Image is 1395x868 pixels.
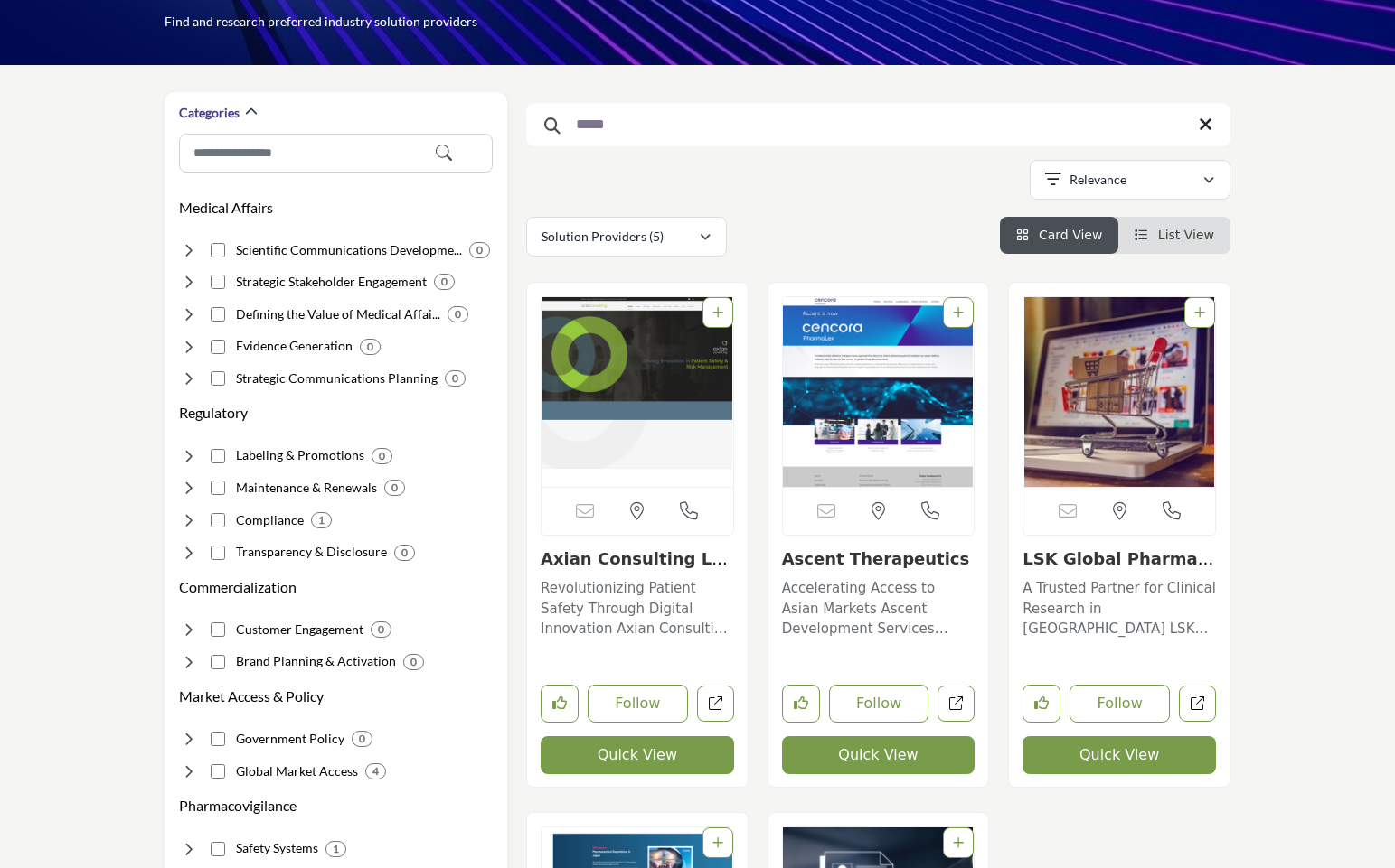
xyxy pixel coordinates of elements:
button: Like listing [1023,685,1060,723]
p: A Trusted Partner for Clinical Research in [GEOGRAPHIC_DATA] LSK Global PS is a leading CRO based... [1023,578,1216,639]
button: Like listing [541,685,579,723]
input: Select Labeling & Promotions checkbox [211,449,225,463]
h3: Commercialization [179,576,297,598]
a: Add To List [953,305,964,320]
p: Find and research preferred industry solution providers [165,13,477,31]
h4: Transparency & Disclosure: Transparency & Disclosure [236,543,387,561]
button: Quick View [782,736,976,774]
input: Select Customer Engagement checkbox [211,622,225,637]
a: Open axian-consulting-ltd in new tab [697,686,734,723]
b: 0 [410,656,417,668]
input: Select Compliance checkbox [211,513,225,527]
div: 0 Results For Strategic Communications Planning [445,370,466,387]
h3: Ascent Therapeutics [782,549,976,569]
li: List View [1118,217,1230,254]
a: Add To List [712,835,723,850]
div: 0 Results For Evidence Generation [360,339,381,355]
a: Open lsk-global-pharma-services in new tab [1179,686,1216,723]
button: Follow [588,685,688,723]
a: LSK Global Pharma Se... [1023,549,1215,588]
div: 0 Results For Customer Engagement [371,621,391,638]
div: 1 Results For Compliance [311,512,332,528]
b: 0 [378,623,384,636]
a: Open Listing in new tab [1023,297,1215,487]
li: Card View [1000,217,1119,254]
b: 1 [333,843,339,855]
div: 0 Results For Scientific Communications Development [469,242,490,258]
button: Like listing [782,685,820,723]
button: Follow [829,685,929,723]
input: Select Scientific Communications Development checkbox [211,243,225,257]
button: Relevance [1030,160,1230,200]
h4: Maintenance & Renewals: Maintaining marketing authorizations and safety reporting. [236,479,377,497]
div: 0 Results For Labeling & Promotions [372,448,392,464]
b: 0 [359,733,365,745]
button: Regulatory [179,402,248,424]
input: Select Defining the Value of Medical Affairs checkbox [211,307,225,322]
input: Select Government Policy checkbox [211,732,225,746]
button: Pharmacovigilance [179,795,297,817]
b: 0 [452,372,458,385]
h4: Compliance: Local and global regulatory compliance. [236,511,304,529]
a: Ascent Therapeutics [782,549,970,568]
h4: Customer Engagement: Understanding and optimizing patient experience across channels. [236,621,363,639]
input: Select Evidence Generation checkbox [211,340,225,354]
div: 0 Results For Government Policy [352,731,372,747]
button: Quick View [541,736,734,774]
h4: Labeling & Promotions: Determining safe product use specifications and claims. [236,446,364,464]
b: 0 [441,275,448,288]
p: Relevance [1070,171,1126,189]
a: Revolutionizing Patient Safety Through Digital Innovation Axian Consulting is at the forefront of... [541,574,734,639]
a: Open ascent-therapeutics in new tab [938,686,975,723]
h4: Government Policy: Monitoring and influencing drug-related public policy. [236,730,344,748]
h3: LSK Global Pharma Services [1023,549,1216,569]
a: Open Listing in new tab [783,297,975,487]
span: List View [1158,228,1214,242]
input: Select Maintenance & Renewals checkbox [211,481,225,495]
img: LSK Global Pharma Services [1023,297,1215,487]
a: A Trusted Partner for Clinical Research in [GEOGRAPHIC_DATA] LSK Global PS is a leading CRO based... [1023,574,1216,639]
button: Medical Affairs [179,197,273,219]
img: Axian Consulting Ltd. [542,297,733,487]
a: View List [1135,228,1214,242]
h4: Defining the Value of Medical Affairs [236,305,440,323]
p: Solution Providers (5) [542,228,664,246]
b: 0 [391,481,398,494]
button: Solution Providers (5) [526,217,727,257]
button: Follow [1070,685,1170,723]
b: 0 [367,341,373,353]
button: Quick View [1023,736,1216,774]
a: Open Listing in new tab [542,297,733,487]
h4: Brand Planning & Activation: Developing and executing commercial launch strategies. [236,652,396,670]
b: 0 [455,308,461,321]
h4: Strategic Stakeholder Engagement: Interacting with key opinion leaders and advocacy partners. [236,273,427,291]
b: 1 [318,514,325,527]
h4: Evidence Generation: Research to support clinical and economic value claims. [236,337,353,355]
p: Accelerating Access to Asian Markets Ascent Development Services provides integrated drug develop... [782,578,976,639]
input: Select Global Market Access checkbox [211,764,225,779]
input: Select Strategic Stakeholder Engagement checkbox [211,275,225,289]
div: 1 Results For Safety Systems [325,841,346,857]
div: 0 Results For Maintenance & Renewals [384,480,405,496]
a: Axian Consulting Ltd... [541,549,728,588]
b: 0 [401,546,408,559]
input: Select Strategic Communications Planning checkbox [211,371,225,386]
input: Search Category [179,134,493,173]
a: Add To List [1194,305,1205,320]
a: View Card [1016,228,1103,242]
h2: Categories [179,104,240,122]
p: Revolutionizing Patient Safety Through Digital Innovation Axian Consulting is at the forefront of... [541,578,734,639]
a: Accelerating Access to Asian Markets Ascent Development Services provides integrated drug develop... [782,574,976,639]
h4: Safety Systems: Collecting, processing and analyzing safety data. [236,839,318,857]
a: Add To List [712,305,723,320]
a: Add To List [953,835,964,850]
img: Ascent Therapeutics [783,297,975,487]
h4: Strategic Communications Planning: Developing publication plans demonstrating product benefits an... [236,369,438,387]
b: 4 [372,765,379,778]
div: 0 Results For Transparency & Disclosure [394,545,415,561]
button: Market Access & Policy [179,686,324,707]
